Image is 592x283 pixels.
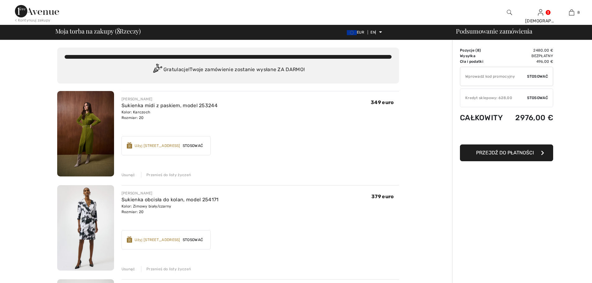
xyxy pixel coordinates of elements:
[531,54,553,58] font: Bezpłatny
[477,48,480,52] font: 8
[371,99,394,105] font: 349 euro
[460,144,553,161] button: Przejdź do płatności
[533,48,553,52] font: 2480,00 €
[183,144,203,148] font: Stosować
[117,25,120,36] font: 8
[480,48,481,52] font: )
[357,30,364,34] font: EUR
[465,96,512,100] font: Kredyt sklepowy: 628,00
[146,173,191,177] font: Przenieś do listy życzeń
[190,66,305,72] font: Twoje zamówienie zostanie wysłane ZA DARMO!
[525,18,575,24] font: [DEMOGRAPHIC_DATA]
[347,30,357,35] img: Euro
[569,9,574,16] img: Moja torba
[122,210,144,214] font: Rozmiar: 20
[538,9,543,16] img: Moje informacje
[183,238,203,242] font: Stosować
[163,66,190,72] font: Gratulacje!
[507,9,512,16] img: wyszukaj na stronie internetowej
[127,236,132,243] img: Reward-Logo.svg
[476,150,534,156] font: Przejdź do płatności
[577,10,580,15] font: 8
[57,91,114,176] img: Sukienka midi z paskiem, model 253244
[55,27,117,35] font: Moja torba na zakupy (
[122,97,153,101] font: [PERSON_NAME]
[460,59,483,64] font: Cła i podatki
[122,103,218,108] a: Sukienka midi z paskiem, model 253244
[135,238,180,242] font: Użyj [STREET_ADDRESS]
[122,110,150,114] font: Kolor: Karczoch
[527,74,548,79] font: Stosować
[527,96,548,100] font: Stosować
[556,9,587,16] a: 8
[122,116,144,120] font: Rozmiar: 20
[57,185,114,271] img: Sukienka obcisła do kolan, model 254171
[536,59,553,64] font: 496,00 €
[460,48,477,52] font: Pozycje (
[460,113,503,122] font: Całkowity
[370,30,375,34] font: EN
[515,113,553,122] font: 2976,00 €
[456,27,532,35] font: Podsumowanie zamówienia
[120,27,140,35] font: Rzeczy)
[122,191,153,195] font: [PERSON_NAME]
[460,128,553,142] iframe: PayPal
[151,64,163,76] img: Congratulation2.svg
[538,9,543,15] a: Zalogować się
[122,173,135,177] font: Usunąć
[371,194,394,199] font: 379 euro
[122,267,135,271] font: Usunąć
[146,267,191,271] font: Przenieś do listy życzeń
[15,5,59,17] img: Aleja 1ère
[15,18,50,22] font: < Kontynuuj zakupy
[122,197,219,203] a: Sukienka obcisła do kolan, model 254171
[460,67,527,86] input: Kod promocyjny
[460,54,475,58] font: Wysyłka
[135,144,180,148] font: Użyj [STREET_ADDRESS]
[127,142,132,148] img: Reward-Logo.svg
[122,204,172,208] font: Kolor: Zimowy biały/czarny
